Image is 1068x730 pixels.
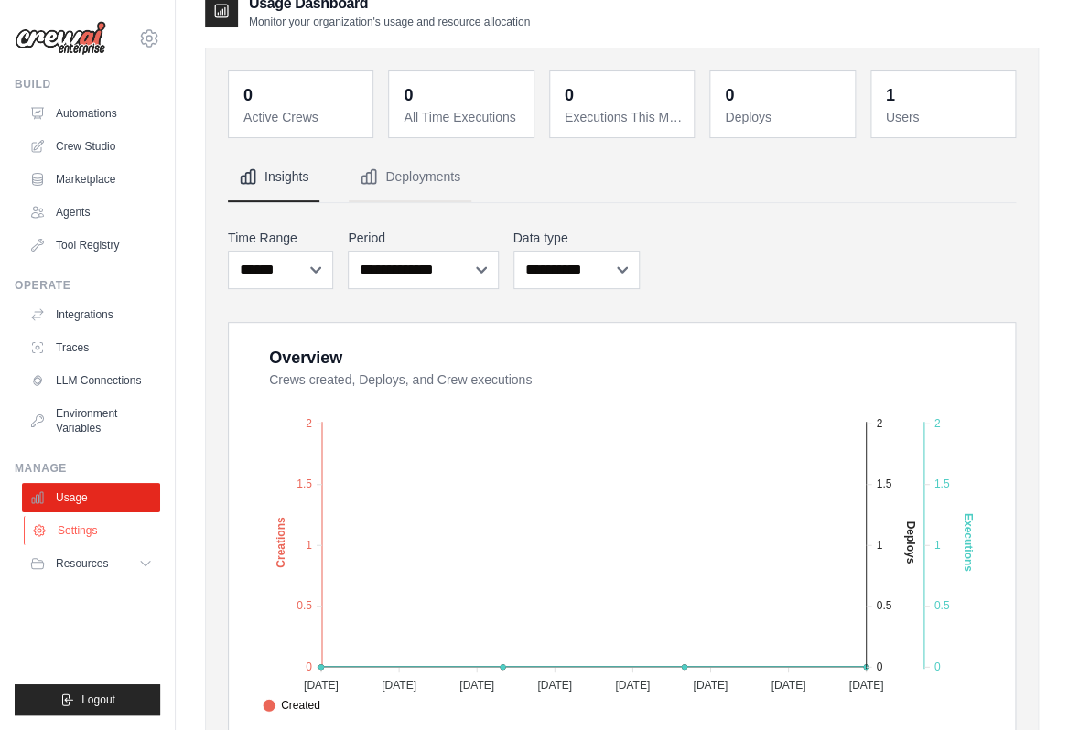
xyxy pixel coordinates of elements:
[15,278,160,293] div: Operate
[876,478,891,490] tspan: 1.5
[15,21,106,56] img: Logo
[22,132,160,161] a: Crew Studio
[56,556,108,571] span: Resources
[876,599,891,612] tspan: 0.5
[228,153,1016,202] nav: Tabs
[459,679,494,692] tspan: [DATE]
[876,539,882,552] tspan: 1
[24,516,162,545] a: Settings
[382,679,416,692] tspan: [DATE]
[243,82,253,108] div: 0
[848,679,883,692] tspan: [DATE]
[933,599,949,612] tspan: 0.5
[876,660,882,673] tspan: 0
[513,229,641,247] label: Data type
[22,366,160,395] a: LLM Connections
[269,370,993,389] dt: Crews created, Deploys, and Crew executions
[876,417,882,430] tspan: 2
[243,108,361,126] dt: Active Crews
[565,108,683,126] dt: Executions This Month
[349,153,471,202] button: Deployments
[565,82,574,108] div: 0
[22,483,160,512] a: Usage
[15,684,160,715] button: Logout
[771,679,805,692] tspan: [DATE]
[304,679,339,692] tspan: [DATE]
[615,679,650,692] tspan: [DATE]
[15,461,160,476] div: Manage
[22,549,160,578] button: Resources
[269,345,342,370] div: Overview
[297,599,312,612] tspan: 0.5
[15,77,160,91] div: Build
[306,660,312,673] tspan: 0
[249,15,530,29] p: Monitor your organization's usage and resource allocation
[725,108,843,126] dt: Deploys
[297,478,312,490] tspan: 1.5
[22,99,160,128] a: Automations
[22,399,160,443] a: Environment Variables
[22,198,160,227] a: Agents
[933,539,940,552] tspan: 1
[933,417,940,430] tspan: 2
[933,478,949,490] tspan: 1.5
[348,229,498,247] label: Period
[275,517,287,568] text: Creations
[693,679,728,692] tspan: [DATE]
[228,229,333,247] label: Time Range
[725,82,734,108] div: 0
[22,231,160,260] a: Tool Registry
[404,108,522,126] dt: All Time Executions
[306,539,312,552] tspan: 1
[22,333,160,362] a: Traces
[903,521,916,564] text: Deploys
[961,513,974,572] text: Executions
[81,692,115,707] span: Logout
[263,697,320,714] span: Created
[228,153,319,202] button: Insights
[22,300,160,329] a: Integrations
[886,82,895,108] div: 1
[306,417,312,430] tspan: 2
[404,82,413,108] div: 0
[537,679,572,692] tspan: [DATE]
[933,660,940,673] tspan: 0
[886,108,1004,126] dt: Users
[22,165,160,194] a: Marketplace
